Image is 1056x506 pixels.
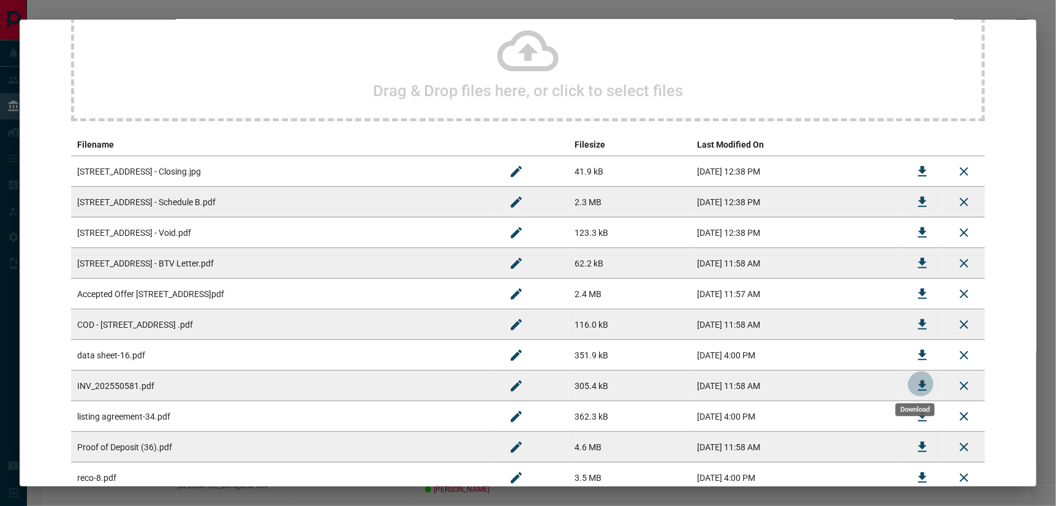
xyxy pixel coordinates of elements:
th: Last Modified On [691,134,902,156]
button: Remove File [949,157,979,186]
td: 351.9 kB [569,340,692,371]
td: Accepted Offer [STREET_ADDRESS]pdf [71,279,496,309]
button: Remove File [949,187,979,217]
button: Remove File [949,402,979,431]
button: Rename [502,218,531,247]
td: [DATE] 11:58 AM [691,371,902,401]
td: [STREET_ADDRESS] - BTV Letter.pdf [71,248,496,279]
button: Rename [502,310,531,339]
button: Remove File [949,310,979,339]
th: delete file action column [943,134,985,156]
td: COD - [STREET_ADDRESS] .pdf [71,309,496,340]
button: Remove File [949,432,979,462]
td: [DATE] 11:58 AM [691,432,902,463]
button: Rename [502,157,531,186]
button: Rename [502,279,531,309]
button: Rename [502,432,531,462]
td: 41.9 kB [569,156,692,187]
button: Rename [502,341,531,370]
button: Download [908,279,937,309]
th: Filename [71,134,496,156]
h2: Drag & Drop files here, or click to select files [373,81,683,100]
button: Remove File [949,279,979,309]
td: [DATE] 12:38 PM [691,187,902,217]
button: Download [908,371,937,401]
td: [STREET_ADDRESS] - Schedule B.pdf [71,187,496,217]
td: [DATE] 11:57 AM [691,279,902,309]
th: download action column [902,134,943,156]
td: data sheet-16.pdf [71,340,496,371]
td: 4.6 MB [569,432,692,463]
button: Download [908,341,937,370]
td: listing agreement-34.pdf [71,401,496,432]
th: Filesize [569,134,692,156]
td: [STREET_ADDRESS] - Void.pdf [71,217,496,248]
td: [DATE] 11:58 AM [691,248,902,279]
button: Remove File [949,463,979,493]
td: 123.3 kB [569,217,692,248]
td: reco-8.pdf [71,463,496,493]
td: Proof of Deposit (36).pdf [71,432,496,463]
button: Rename [502,187,531,217]
td: INV_202550581.pdf [71,371,496,401]
td: [DATE] 12:38 PM [691,217,902,248]
button: Rename [502,402,531,431]
td: [DATE] 4:00 PM [691,463,902,493]
td: 362.3 kB [569,401,692,432]
button: Download [908,157,937,186]
button: Rename [502,249,531,278]
td: 3.5 MB [569,463,692,493]
button: Remove File [949,218,979,247]
button: Download [908,310,937,339]
td: [DATE] 4:00 PM [691,340,902,371]
td: 2.3 MB [569,187,692,217]
button: Download [908,187,937,217]
td: 62.2 kB [569,248,692,279]
button: Remove File [949,371,979,401]
td: 305.4 kB [569,371,692,401]
button: Download [908,432,937,462]
button: Rename [502,463,531,493]
button: Remove File [949,341,979,370]
button: Rename [502,371,531,401]
div: Download [896,403,935,416]
td: [STREET_ADDRESS] - Closing.jpg [71,156,496,187]
button: Remove File [949,249,979,278]
th: edit column [496,134,569,156]
button: Download [908,463,937,493]
button: Download [908,218,937,247]
button: Download [908,249,937,278]
td: [DATE] 11:58 AM [691,309,902,340]
td: 2.4 MB [569,279,692,309]
td: [DATE] 12:38 PM [691,156,902,187]
td: 116.0 kB [569,309,692,340]
td: [DATE] 4:00 PM [691,401,902,432]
